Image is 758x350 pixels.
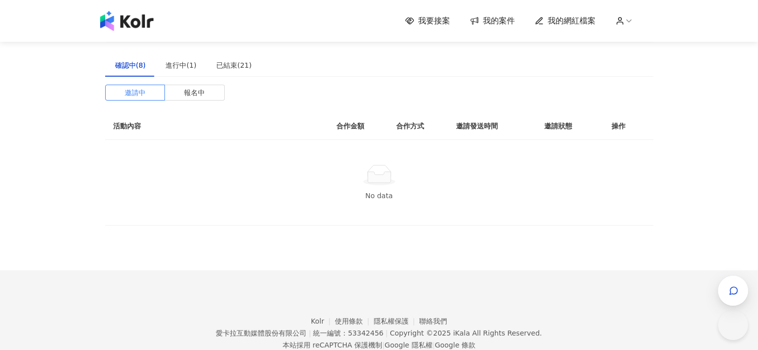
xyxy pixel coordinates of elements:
[405,15,450,26] a: 我要接案
[100,11,153,31] img: logo
[419,317,447,325] a: 聯絡我們
[718,310,748,340] iframe: Help Scout Beacon - Open
[117,190,641,201] div: No data
[483,15,515,26] span: 我的案件
[418,15,450,26] span: 我要接案
[115,60,146,71] div: 確認中(8)
[125,85,146,100] span: 邀請中
[390,329,542,337] div: Copyright © 2025 All Rights Reserved.
[385,329,388,337] span: |
[374,317,420,325] a: 隱私權保護
[184,85,205,100] span: 報名中
[453,329,470,337] a: iKala
[385,341,433,349] a: Google 隱私權
[313,329,383,337] div: 統一編號：53342456
[105,113,304,140] th: 活動內容
[535,15,596,26] a: 我的網紅檔案
[311,317,335,325] a: Kolr
[216,329,306,337] div: 愛卡拉互動媒體股份有限公司
[388,113,448,140] th: 合作方式
[470,15,515,26] a: 我的案件
[382,341,385,349] span: |
[604,113,653,140] th: 操作
[435,341,475,349] a: Google 條款
[328,113,388,140] th: 合作金額
[536,113,603,140] th: 邀請狀態
[308,329,311,337] span: |
[165,60,196,71] div: 進行中(1)
[548,15,596,26] span: 我的網紅檔案
[216,60,252,71] div: 已結束(21)
[433,341,435,349] span: |
[335,317,374,325] a: 使用條款
[448,113,536,140] th: 邀請發送時間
